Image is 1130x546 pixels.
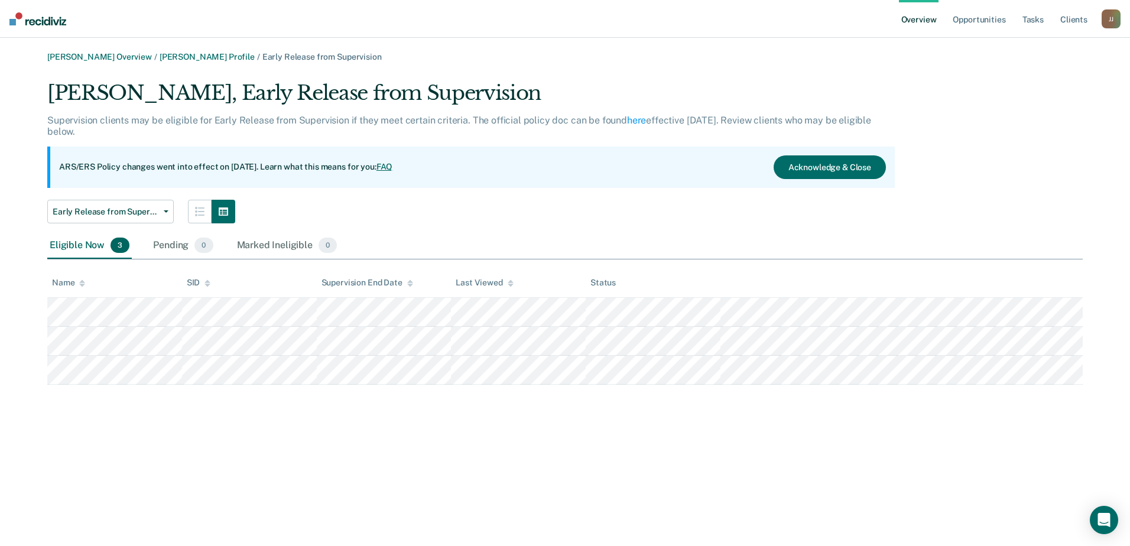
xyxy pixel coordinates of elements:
[59,161,392,173] p: ARS/ERS Policy changes went into effect on [DATE]. Learn what this means for you:
[111,238,129,253] span: 3
[187,278,211,288] div: SID
[1102,9,1121,28] div: J J
[262,52,382,61] span: Early Release from Supervision
[47,52,152,61] a: [PERSON_NAME] Overview
[47,200,174,223] button: Early Release from Supervision
[9,12,66,25] img: Recidiviz
[255,52,262,61] span: /
[1090,506,1118,534] div: Open Intercom Messenger
[235,233,340,259] div: Marked Ineligible0
[47,233,132,259] div: Eligible Now3
[47,81,895,115] div: [PERSON_NAME], Early Release from Supervision
[774,155,886,179] button: Acknowledge & Close
[52,278,85,288] div: Name
[152,52,160,61] span: /
[53,207,159,217] span: Early Release from Supervision
[1102,9,1121,28] button: JJ
[194,238,213,253] span: 0
[376,162,393,171] a: FAQ
[151,233,215,259] div: Pending0
[590,278,616,288] div: Status
[319,238,337,253] span: 0
[160,52,255,61] a: [PERSON_NAME] Profile
[627,115,646,126] a: here
[456,278,513,288] div: Last Viewed
[47,115,871,137] p: Supervision clients may be eligible for Early Release from Supervision if they meet certain crite...
[322,278,413,288] div: Supervision End Date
